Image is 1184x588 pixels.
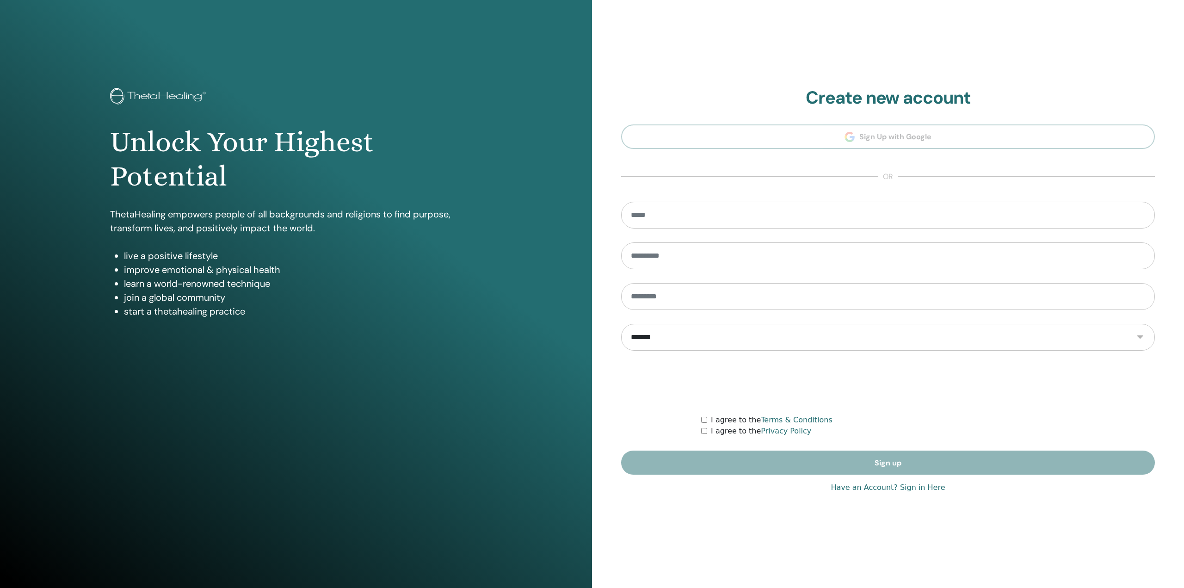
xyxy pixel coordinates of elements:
[761,415,832,424] a: Terms & Conditions
[711,415,832,426] label: I agree to the
[124,291,481,304] li: join a global community
[761,427,811,435] a: Privacy Policy
[621,87,1155,109] h2: Create new account
[878,171,898,182] span: or
[110,207,481,235] p: ThetaHealing empowers people of all backgrounds and religions to find purpose, transform lives, a...
[818,365,958,401] iframe: reCAPTCHA
[124,304,481,318] li: start a thetahealing practice
[124,263,481,277] li: improve emotional & physical health
[124,249,481,263] li: live a positive lifestyle
[110,125,481,194] h1: Unlock Your Highest Potential
[831,482,945,493] a: Have an Account? Sign in Here
[124,277,481,291] li: learn a world-renowned technique
[711,426,811,437] label: I agree to the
